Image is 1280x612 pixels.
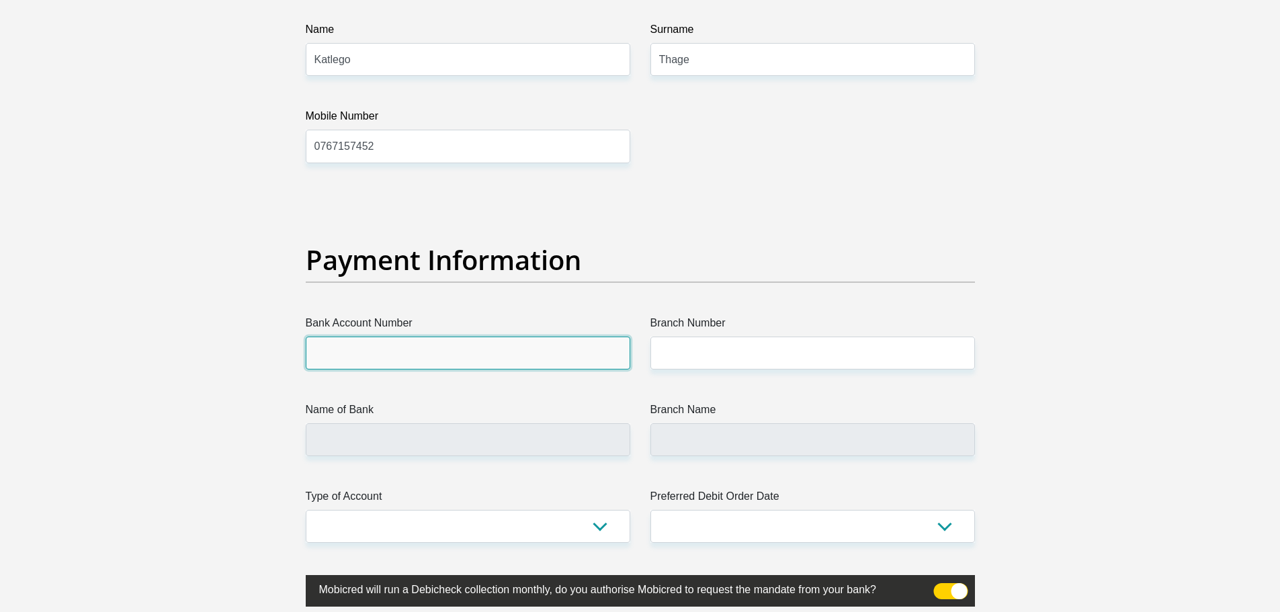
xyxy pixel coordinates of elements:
label: Mobicred will run a Debicheck collection monthly, do you authorise Mobicred to request the mandat... [306,575,908,601]
input: Name [306,43,630,76]
label: Bank Account Number [306,315,630,337]
h2: Payment Information [306,244,975,276]
label: Type of Account [306,488,630,510]
label: Name of Bank [306,402,630,423]
label: Surname [650,21,975,43]
label: Mobile Number [306,108,630,130]
input: Mobile Number [306,130,630,163]
input: Name of Bank [306,423,630,456]
label: Name [306,21,630,43]
input: Surname [650,43,975,76]
label: Branch Name [650,402,975,423]
label: Preferred Debit Order Date [650,488,975,510]
input: Bank Account Number [306,337,630,369]
input: Branch Number [650,337,975,369]
label: Branch Number [650,315,975,337]
input: Branch Name [650,423,975,456]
